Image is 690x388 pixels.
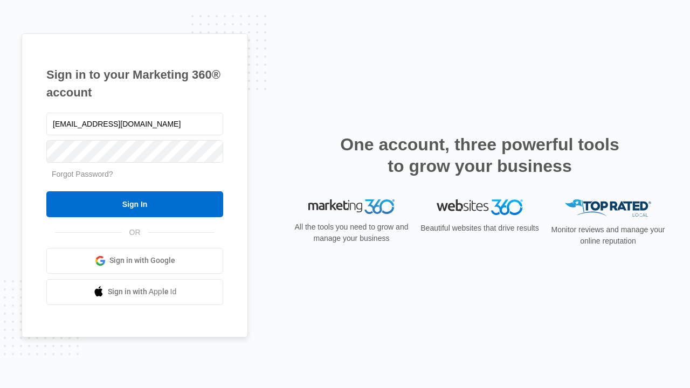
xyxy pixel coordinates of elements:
[46,279,223,305] a: Sign in with Apple Id
[46,66,223,101] h1: Sign in to your Marketing 360® account
[437,199,523,215] img: Websites 360
[122,227,148,238] span: OR
[108,286,177,297] span: Sign in with Apple Id
[46,113,223,135] input: Email
[565,199,651,217] img: Top Rated Local
[419,223,540,234] p: Beautiful websites that drive results
[46,191,223,217] input: Sign In
[337,134,623,177] h2: One account, three powerful tools to grow your business
[52,170,113,178] a: Forgot Password?
[291,221,412,244] p: All the tools you need to grow and manage your business
[548,224,668,247] p: Monitor reviews and manage your online reputation
[109,255,175,266] span: Sign in with Google
[46,248,223,274] a: Sign in with Google
[308,199,395,214] img: Marketing 360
